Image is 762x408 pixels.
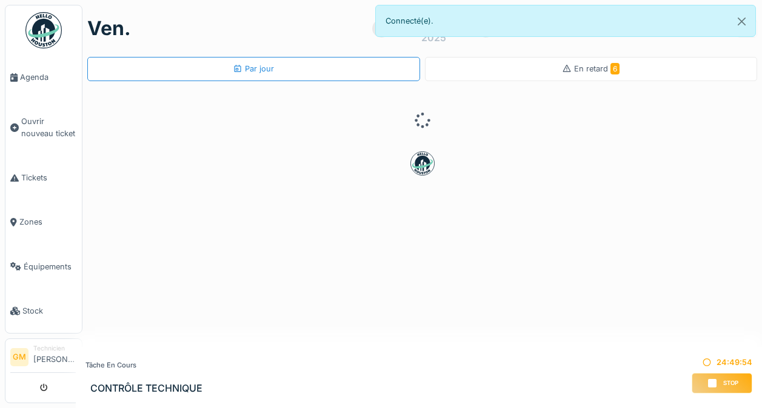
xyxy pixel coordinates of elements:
span: En retard [574,64,620,73]
div: Technicien [33,344,77,353]
img: badge-BVDL4wpA.svg [410,151,435,176]
button: Close [728,5,755,38]
a: GM Technicien[PERSON_NAME] [10,344,77,373]
span: Tickets [21,172,77,183]
a: Tickets [5,156,82,200]
span: Stock [22,305,77,317]
div: Tâche en cours [85,360,202,370]
span: Zones [19,216,77,228]
div: Par jour [233,63,274,74]
a: Ouvrir nouveau ticket [5,99,82,156]
span: Agenda [20,71,77,83]
a: Équipements [5,245,82,289]
div: Connecté(e). [375,5,757,37]
h3: CONTRÔLE TECHNIQUE [90,383,202,394]
h1: ven. [87,17,131,40]
div: 24:49:54 [692,357,752,368]
div: 2025 [421,30,446,45]
span: 6 [610,63,620,74]
img: Badge_color-CXgf-gQk.svg [25,12,62,48]
span: Équipements [24,261,77,272]
li: GM [10,348,28,366]
span: Stop [723,379,738,387]
a: Agenda [5,55,82,99]
a: Stock [5,289,82,333]
li: [PERSON_NAME] [33,344,77,370]
span: Ouvrir nouveau ticket [21,116,77,139]
a: Zones [5,200,82,244]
